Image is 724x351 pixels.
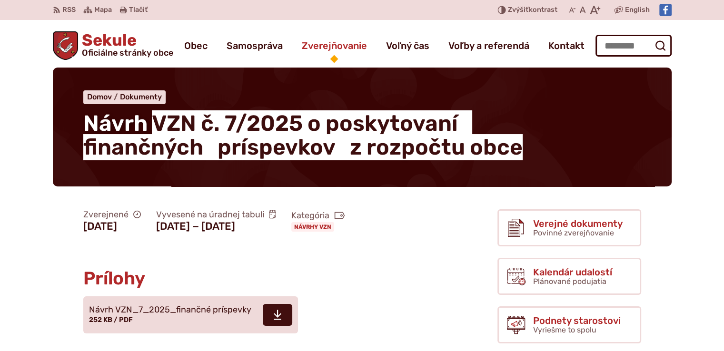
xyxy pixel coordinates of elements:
[156,209,277,220] span: Vyvesené na úradnej tabuli
[302,32,367,59] a: Zverejňovanie
[386,32,429,59] a: Voľný čas
[53,31,79,60] img: Prejsť na domovskú stránku
[533,277,606,286] span: Plánované podujatia
[533,315,621,326] span: Podnety starostovi
[87,92,112,101] span: Domov
[497,258,641,295] a: Kalendár udalostí Plánované podujatia
[625,4,650,16] span: English
[184,32,208,59] a: Obec
[82,49,173,57] span: Oficiálne stránky obce
[53,31,174,60] a: Logo Sekule, prejsť na domovskú stránku.
[291,210,345,221] span: Kategória
[83,296,298,333] a: Návrh VZN_7_2025_finančné príspevky 252 KB / PDF
[533,218,623,229] span: Verejné dokumenty
[83,209,141,220] span: Zverejnené
[83,110,523,161] span: Návrh VZN č. 7/2025 o poskytovaní finančných príspevkov z rozpočtu obce
[78,32,173,57] span: Sekule
[156,220,277,233] figcaption: [DATE] − [DATE]
[89,316,133,324] span: 252 KB / PDF
[448,32,529,59] a: Voľby a referendá
[548,32,585,59] a: Kontakt
[83,220,141,233] figcaption: [DATE]
[129,6,148,14] span: Tlačiť
[94,4,112,16] span: Mapa
[497,209,641,246] a: Verejné dokumenty Povinné zverejňovanie
[508,6,557,14] span: kontrast
[533,325,596,334] span: Vyriešme to spolu
[83,269,421,289] h2: Prílohy
[533,228,614,237] span: Povinné zverejňovanie
[87,92,120,101] a: Domov
[497,306,641,343] a: Podnety starostovi Vyriešme to spolu
[89,305,251,315] span: Návrh VZN_7_2025_finančné príspevky
[227,32,283,59] a: Samospráva
[533,267,612,277] span: Kalendár udalostí
[291,222,334,232] a: Návrhy VZN
[659,4,672,16] img: Prejsť na Facebook stránku
[623,4,652,16] a: English
[62,4,76,16] span: RSS
[508,6,529,14] span: Zvýšiť
[120,92,162,101] a: Dokumenty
